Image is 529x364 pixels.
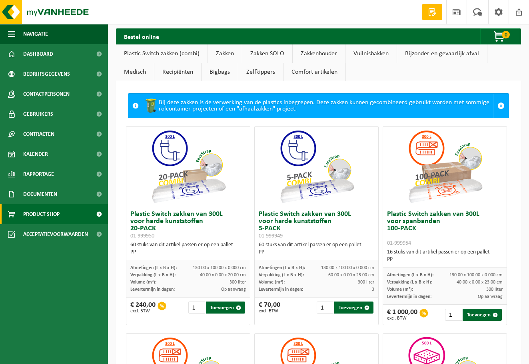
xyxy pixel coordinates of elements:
[387,280,432,285] span: Verpakking (L x B x H):
[143,98,159,114] img: WB-0240-HPE-GN-50.png
[502,31,510,38] span: 0
[23,164,54,184] span: Rapportage
[387,273,433,278] span: Afmetingen (L x B x H):
[188,302,205,314] input: 1
[130,280,156,285] span: Volume (m³):
[259,309,280,314] span: excl. BTW
[23,24,48,44] span: Navigatie
[387,211,503,247] h3: Plastic Switch zakken van 300L voor spanbanden 100-PACK
[23,124,54,144] span: Contracten
[445,309,462,321] input: 1
[259,280,285,285] span: Volume (m³):
[283,63,345,81] a: Comfort artikelen
[259,273,304,278] span: Verpakking (L x B x H):
[259,249,374,256] div: PP
[387,294,431,299] span: Levertermijn in dagen:
[293,44,345,63] a: Zakkenhouder
[372,287,374,292] span: 3
[23,204,60,224] span: Product Shop
[23,44,53,64] span: Dashboard
[321,265,374,270] span: 130.00 x 100.00 x 0.000 cm
[130,233,154,239] span: 01-999950
[23,224,88,244] span: Acceptatievoorwaarden
[130,287,175,292] span: Levertermijn in dagen:
[397,44,487,63] a: Bijzonder en gevaarlijk afval
[130,273,176,278] span: Verpakking (L x B x H):
[387,309,417,321] div: € 1 000,00
[387,287,413,292] span: Volume (m³):
[221,287,246,292] span: Op aanvraag
[130,309,156,314] span: excl. BTW
[259,265,305,270] span: Afmetingen (L x B x H):
[23,144,48,164] span: Kalender
[480,28,520,44] button: 0
[116,44,208,63] a: Plastic Switch zakken (combi)
[238,63,283,81] a: Zelfkippers
[457,280,503,285] span: 40.00 x 0.00 x 23.00 cm
[259,241,374,256] div: 60 stuks van dit artikel passen er op een pallet
[259,211,374,239] h3: Plastic Switch zakken van 300L voor harde kunststoffen 5-PACK
[148,127,228,207] img: 01-999950
[116,63,154,81] a: Medisch
[259,302,280,314] div: € 70,00
[200,273,246,278] span: 40.00 x 0.00 x 20.00 cm
[23,84,70,104] span: Contactpersonen
[328,273,374,278] span: 60.00 x 0.00 x 23.00 cm
[130,211,246,239] h3: Plastic Switch zakken van 300L voor harde kunststoffen 20-PACK
[493,94,509,118] a: Sluit melding
[130,265,177,270] span: Afmetingen (L x B x H):
[206,302,245,314] button: Toevoegen
[449,273,503,278] span: 130.00 x 100.00 x 0.000 cm
[463,309,502,321] button: Toevoegen
[334,302,373,314] button: Toevoegen
[143,94,493,118] div: Bij deze zakken is de verwerking van de plastics inbegrepen. Deze zakken kunnen gecombineerd gebr...
[277,127,357,207] img: 01-999949
[208,44,242,63] a: Zakken
[405,127,485,207] img: 01-999954
[130,249,246,256] div: PP
[486,287,503,292] span: 300 liter
[202,63,238,81] a: Bigbags
[478,294,503,299] span: Op aanvraag
[317,302,333,314] input: 1
[23,104,53,124] span: Gebruikers
[259,287,303,292] span: Levertermijn in dagen:
[230,280,246,285] span: 300 liter
[387,240,411,246] span: 01-999954
[242,44,292,63] a: Zakken SOLO
[193,265,246,270] span: 130.00 x 100.00 x 0.000 cm
[130,302,156,314] div: € 240,00
[154,63,201,81] a: Recipiënten
[387,256,503,263] div: PP
[23,64,70,84] span: Bedrijfsgegevens
[387,316,417,321] span: excl. BTW
[345,44,397,63] a: Vuilnisbakken
[130,241,246,256] div: 60 stuks van dit artikel passen er op een pallet
[23,184,57,204] span: Documenten
[358,280,374,285] span: 300 liter
[259,233,283,239] span: 01-999949
[116,28,167,44] h2: Bestel online
[387,249,503,263] div: 16 stuks van dit artikel passen er op een pallet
